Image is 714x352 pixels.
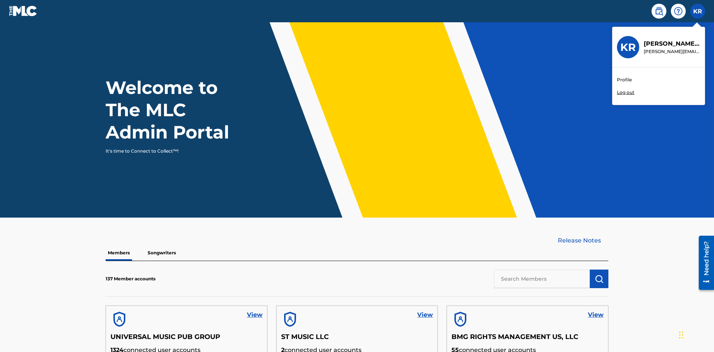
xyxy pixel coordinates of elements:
p: krystal.ribble@themlc.com [644,48,700,55]
p: Krystal Ribble [644,39,700,48]
iframe: Resource Center [693,233,714,294]
input: Search Members [494,270,590,288]
a: Profile [617,76,632,83]
img: MLC Logo [9,6,38,16]
p: 137 Member accounts [106,276,155,282]
iframe: Chat Widget [677,316,714,352]
h5: BMG RIGHTS MANAGEMENT US, LLC [451,333,604,346]
h5: ST MUSIC LLC [281,333,433,346]
div: Drag [679,324,684,346]
h1: Welcome to The MLC Admin Portal [106,76,245,143]
p: It's time to Connect to Collect™! [106,148,235,154]
img: search [654,7,663,16]
a: Public Search [652,4,666,19]
img: account [451,310,469,328]
img: account [281,310,299,328]
a: View [247,310,263,319]
p: Log out [617,89,634,96]
p: Songwriters [145,245,178,261]
a: View [588,310,604,319]
img: Search Works [595,274,604,283]
img: account [110,310,128,328]
div: User Menu [690,4,705,19]
img: help [674,7,683,16]
p: Members [106,245,132,261]
a: Release Notes [558,236,608,245]
div: Help [671,4,686,19]
h3: KR [620,41,636,54]
a: View [417,310,433,319]
h5: UNIVERSAL MUSIC PUB GROUP [110,333,263,346]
